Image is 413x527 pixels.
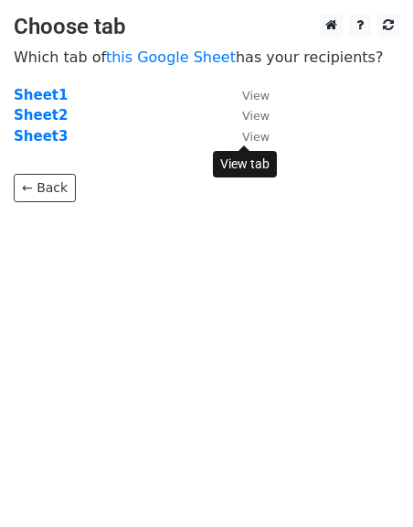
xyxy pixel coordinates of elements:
[14,14,399,40] h3: Choose tab
[14,107,68,124] a: Sheet2
[14,48,399,67] p: Which tab of has your recipients?
[213,151,277,177] div: View tab
[14,128,68,145] a: Sheet3
[224,128,270,145] a: View
[224,87,270,103] a: View
[242,89,270,102] small: View
[14,87,68,103] a: Sheet1
[322,439,413,527] iframe: Chat Widget
[242,130,270,144] small: View
[242,109,270,123] small: View
[14,174,76,202] a: ← Back
[224,107,270,124] a: View
[106,48,236,66] a: this Google Sheet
